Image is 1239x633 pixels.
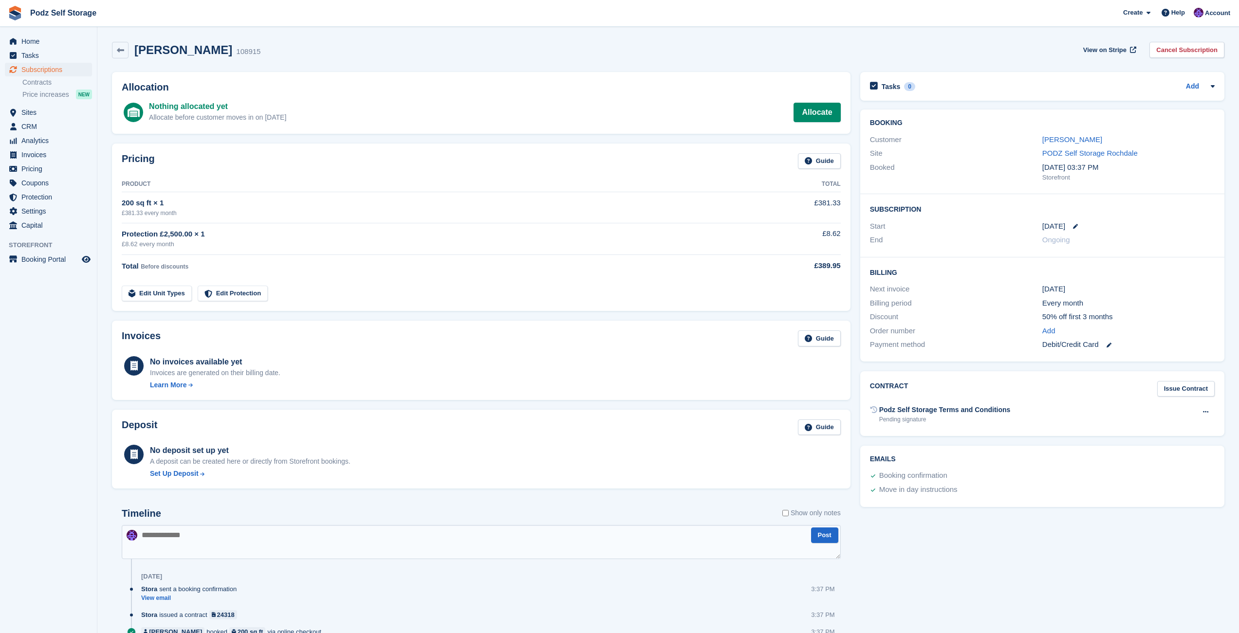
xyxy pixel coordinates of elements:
div: Allocate before customer moves in on [DATE] [149,112,286,123]
div: No invoices available yet [150,356,280,368]
div: Storefront [1042,173,1215,182]
h2: Pricing [122,153,155,169]
div: 24318 [217,610,235,619]
span: Booking Portal [21,253,80,266]
a: menu [5,120,92,133]
div: 3:37 PM [811,584,834,594]
span: Storefront [9,240,97,250]
span: Coupons [21,176,80,190]
span: Protection [21,190,80,204]
span: Invoices [21,148,80,162]
th: Product [122,177,731,192]
span: Before discounts [141,263,188,270]
span: CRM [21,120,80,133]
h2: Tasks [882,82,901,91]
div: No deposit set up yet [150,445,351,456]
span: Home [21,35,80,48]
a: Set Up Deposit [150,469,351,479]
div: [DATE] [141,573,162,580]
span: Account [1205,8,1230,18]
span: Subscriptions [21,63,80,76]
a: menu [5,63,92,76]
h2: Billing [870,267,1215,277]
a: View email [141,594,241,602]
a: Edit Protection [198,286,268,302]
a: Allocate [794,103,840,122]
h2: Booking [870,119,1215,127]
h2: Allocation [122,82,841,93]
a: Learn More [150,380,280,390]
img: stora-icon-8386f47178a22dfd0bd8f6a31ec36ba5ce8667c1dd55bd0f319d3a0aa187defe.svg [8,6,22,20]
a: menu [5,49,92,62]
td: £381.33 [731,192,841,223]
div: 3:37 PM [811,610,834,619]
div: Site [870,148,1042,159]
a: menu [5,148,92,162]
div: Podz Self Storage Terms and Conditions [879,405,1011,415]
div: Start [870,221,1042,232]
a: menu [5,218,92,232]
a: Guide [798,153,841,169]
a: Guide [798,330,841,346]
a: Edit Unit Types [122,286,192,302]
span: Create [1123,8,1143,18]
div: 50% off first 3 months [1042,311,1215,323]
div: sent a booking confirmation [141,584,241,594]
a: Add [1042,326,1055,337]
span: Stora [141,610,157,619]
div: 108915 [236,46,260,57]
h2: Emails [870,455,1215,463]
div: Nothing allocated yet [149,101,286,112]
a: menu [5,134,92,147]
a: menu [5,106,92,119]
span: View on Stripe [1083,45,1127,55]
div: NEW [76,90,92,99]
h2: Contract [870,381,908,397]
div: 200 sq ft × 1 [122,198,731,209]
a: Podz Self Storage [26,5,100,21]
button: Post [811,527,838,543]
div: Set Up Deposit [150,469,199,479]
a: PODZ Self Storage Rochdale [1042,149,1138,157]
h2: Timeline [122,508,161,519]
span: Pricing [21,162,80,176]
input: Show only notes [782,508,789,518]
span: Tasks [21,49,80,62]
div: Discount [870,311,1042,323]
span: Help [1171,8,1185,18]
div: £8.62 every month [122,239,731,249]
div: Next invoice [870,284,1042,295]
div: [DATE] 03:37 PM [1042,162,1215,173]
div: Order number [870,326,1042,337]
a: Add [1186,81,1199,92]
div: Payment method [870,339,1042,350]
div: Protection £2,500.00 × 1 [122,229,731,240]
a: Contracts [22,78,92,87]
span: Settings [21,204,80,218]
a: Preview store [80,253,92,265]
label: Show only notes [782,508,841,518]
div: Billing period [870,298,1042,309]
div: Booking confirmation [879,470,947,482]
td: £8.62 [731,223,841,254]
a: View on Stripe [1079,42,1138,58]
img: Jawed Chowdhary [127,530,137,541]
th: Total [731,177,841,192]
div: Customer [870,134,1042,145]
div: Move in day instructions [879,484,958,496]
a: menu [5,35,92,48]
a: Cancel Subscription [1149,42,1224,58]
span: Analytics [21,134,80,147]
div: End [870,235,1042,246]
div: £381.33 every month [122,209,731,217]
a: 24318 [209,610,237,619]
a: menu [5,204,92,218]
a: menu [5,162,92,176]
div: Booked [870,162,1042,182]
span: Stora [141,584,157,594]
a: Price increases NEW [22,89,92,100]
span: Sites [21,106,80,119]
a: [PERSON_NAME] [1042,135,1102,144]
img: Jawed Chowdhary [1194,8,1203,18]
a: menu [5,253,92,266]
